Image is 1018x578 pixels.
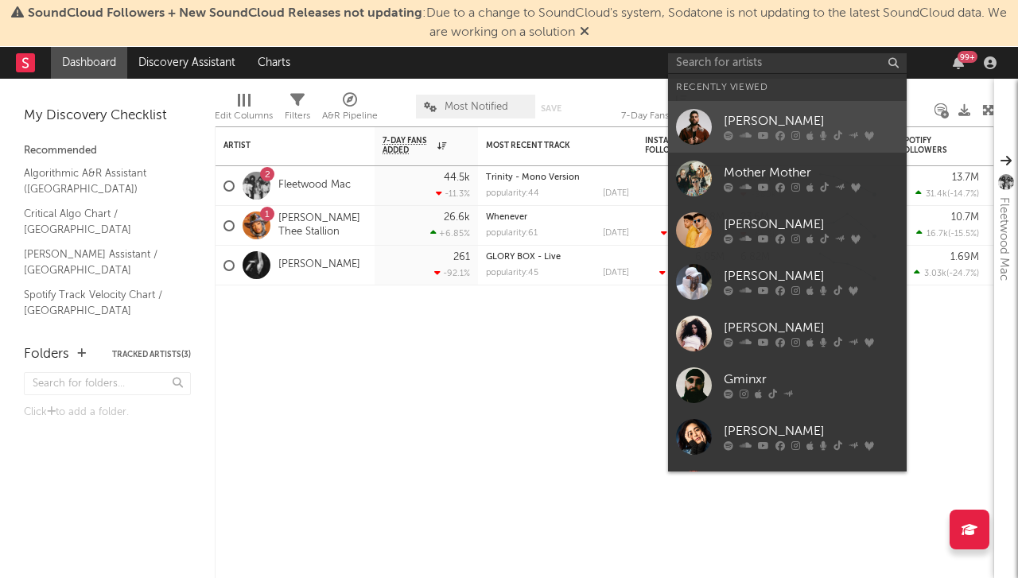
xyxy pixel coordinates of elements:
div: My Discovery Checklist [24,107,191,126]
span: SoundCloud Followers + New SoundCloud Releases not updating [28,7,422,20]
div: Click to add a folder. [24,403,191,422]
a: Spotify Track Velocity Chart / [GEOGRAPHIC_DATA] [24,286,175,319]
div: GLORY BOX - Live [486,253,629,262]
a: Discovery Assistant [127,47,247,79]
span: 31.4k [926,190,947,199]
div: 99 + [958,51,977,63]
a: [PERSON_NAME] [278,258,360,272]
div: 261 [453,252,470,262]
div: Folders [24,345,69,364]
a: [PERSON_NAME] [668,411,907,463]
div: ( ) [659,268,725,278]
a: GLORY BOX - Live [486,253,561,262]
div: 13.7M [952,173,979,183]
span: -15.5 % [950,230,977,239]
div: ( ) [915,188,979,199]
div: -92.1 % [434,268,470,278]
span: -24.7 % [949,270,977,278]
div: +6.85 % [430,228,470,239]
span: 7-Day Fans Added [383,136,433,155]
div: popularity: 44 [486,189,539,198]
div: [DATE] [603,229,629,238]
a: Mother Mother [668,153,907,204]
div: Edit Columns [215,107,273,126]
input: Search for artists [668,53,907,73]
a: Fleetwood Mac [278,179,351,192]
div: Gminxr [724,370,899,390]
div: popularity: 61 [486,229,538,238]
input: Search for folders... [24,372,191,395]
a: [PERSON_NAME] Thee Stallion [278,212,367,239]
div: -11.3 % [436,188,470,199]
span: : Due to a change to SoundCloud's system, Sodatone is not updating to the latest SoundCloud data.... [28,7,1007,39]
div: A&R Pipeline [322,107,378,126]
div: A&R Pipeline [322,87,378,133]
a: Whenever [486,213,527,222]
div: Instagram Followers [645,136,701,155]
div: popularity: 45 [486,269,538,277]
span: 3.03k [924,270,946,278]
div: [DATE] [603,189,629,198]
div: 1.69M [950,252,979,262]
a: [PERSON_NAME] [668,308,907,359]
div: Recommended [24,142,191,161]
a: Charts [247,47,301,79]
div: Edit Columns [215,87,273,133]
div: Spotify Followers [899,136,955,155]
div: Recently Viewed [676,78,899,97]
div: ( ) [916,228,979,239]
a: Dashboard [51,47,127,79]
a: [PERSON_NAME] [668,204,907,256]
a: [PERSON_NAME] Assistant / [GEOGRAPHIC_DATA] [24,246,175,278]
div: Mother Mother [724,164,899,183]
div: 26.6k [444,212,470,223]
span: -14.7 % [950,190,977,199]
div: Most Recent Track [486,141,605,150]
span: Most Notified [445,102,508,112]
a: Gminxr [668,359,907,411]
div: Fleetwood Mac [994,197,1013,281]
div: Filters [285,107,310,126]
div: 44.5k [444,173,470,183]
a: Trinity - Mono Version [486,173,580,182]
div: ( ) [914,268,979,278]
button: 99+ [953,56,964,69]
div: Trinity - Mono Version [486,173,629,182]
span: Dismiss [580,26,589,39]
button: Tracked Artists(3) [112,351,191,359]
div: 7-Day Fans Added (7-Day Fans Added) [621,87,740,133]
div: ( ) [661,228,725,239]
div: [PERSON_NAME] [724,215,899,235]
div: [DATE] [603,269,629,277]
div: [PERSON_NAME] [724,267,899,286]
div: [PERSON_NAME] [724,319,899,338]
div: 10.7M [951,212,979,223]
span: 16.7k [927,230,948,239]
button: Save [541,104,561,113]
div: Artist [223,141,343,150]
div: 7-Day Fans Added (7-Day Fans Added) [621,107,740,126]
div: Filters [285,87,310,133]
div: [PERSON_NAME] [724,112,899,131]
a: [PERSON_NAME] [668,256,907,308]
a: Algorithmic A&R Assistant ([GEOGRAPHIC_DATA]) [24,165,175,197]
a: [PERSON_NAME] [668,463,907,514]
div: [PERSON_NAME] [724,422,899,441]
a: [PERSON_NAME] [668,101,907,153]
div: Whenever [486,213,629,222]
a: Critical Algo Chart / [GEOGRAPHIC_DATA] [24,205,175,238]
